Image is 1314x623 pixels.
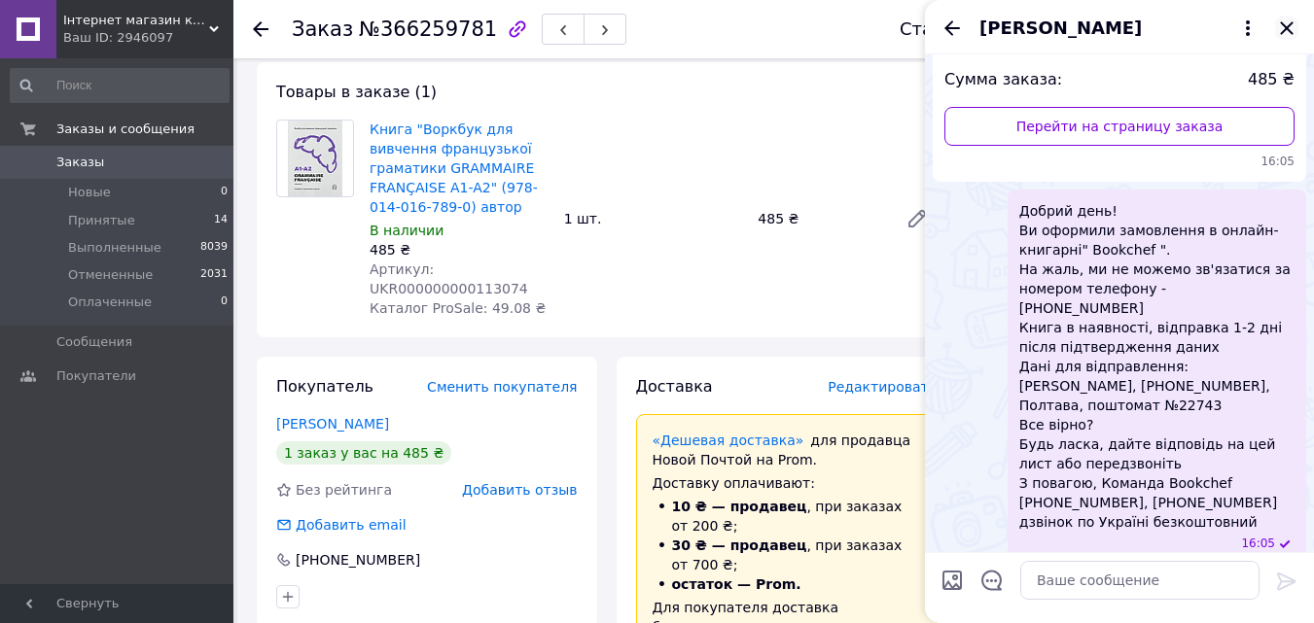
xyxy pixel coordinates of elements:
a: Книга "Воркбук для вивчення французької граматики GRAMMAIRE FRANÇAISE A1-A2" (978-014-016-789-0) ... [370,121,538,215]
a: Редактировать [898,199,937,238]
div: 1 заказ у вас на 485 ₴ [276,441,451,465]
span: Выполненные [68,239,161,257]
div: для продавца Новой Почтой на Prom. [653,431,921,469]
div: [PHONE_NUMBER] [294,550,422,570]
li: , при заказах от 700 ₴; [653,536,921,574]
span: Сообщения [56,333,132,351]
span: Покупатели [56,367,136,385]
span: 0 [221,184,228,201]
img: Книга "Воркбук для вивчення французької граматики GRAMMAIRE FRANÇAISE A1-A2" (978-014-016-789-0) ... [288,121,342,196]
span: Оплаченные [68,294,152,311]
span: Заказ [292,17,353,41]
button: [PERSON_NAME] [979,16,1260,41]
span: Добрий день! Ви оформили замовлення в онлайн-книгарні" Bookchef ". На жаль, ми не можемо зв'язати... [1019,201,1295,532]
span: 14 [214,212,228,229]
span: Заказы и сообщения [56,121,195,138]
span: №366259781 [359,17,497,41]
span: Доставка [636,377,713,396]
span: Товары в заказе (1) [276,83,437,101]
span: Новые [68,184,111,201]
span: Сменить покупателя [427,379,577,395]
span: Принятые [68,212,135,229]
div: 485 ₴ [370,240,549,260]
div: Вернуться назад [253,19,268,39]
span: Без рейтинга [296,482,392,498]
span: 485 ₴ [1248,69,1295,91]
span: Інтернет магазин книг book24 [63,12,209,29]
span: В наличии [370,223,444,238]
span: [PERSON_NAME] [979,16,1142,41]
span: Сумма заказа: [944,69,1062,91]
a: [PERSON_NAME] [276,416,389,432]
div: Доставку оплачивают: [653,473,921,493]
button: Назад [941,17,964,40]
span: 2031 [200,266,228,284]
span: Покупатель [276,377,373,396]
span: 30 ₴ — продавец [672,537,807,553]
input: Поиск [10,68,230,103]
span: Добавить отзыв [462,482,577,498]
span: Артикул: UKR000000000113074 [370,261,528,296]
div: Статус заказа [900,19,1030,39]
div: 485 ₴ [750,205,890,232]
a: Перейти на страницу заказа [944,107,1295,146]
div: Добавить email [294,515,408,535]
span: 0 [221,294,228,311]
span: Каталог ProSale: 49.08 ₴ [370,300,546,316]
button: Закрыть [1275,17,1298,40]
button: Открыть шаблоны ответов [979,568,1005,593]
div: 1 шт. [556,205,751,232]
span: Редактировать [828,379,937,395]
div: Ваш ID: 2946097 [63,29,233,47]
span: 16:05 12.10.2025 [944,154,1295,170]
div: Добавить email [274,515,408,535]
li: , при заказах от 200 ₴; [653,497,921,536]
a: «Дешевая доставка» [653,433,804,448]
span: остаток — Prom. [672,576,801,592]
span: Отмененные [68,266,153,284]
span: Заказы [56,154,104,171]
span: 16:05 12.10.2025 [1241,536,1275,552]
span: 10 ₴ — продавец [672,499,807,514]
span: 8039 [200,239,228,257]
